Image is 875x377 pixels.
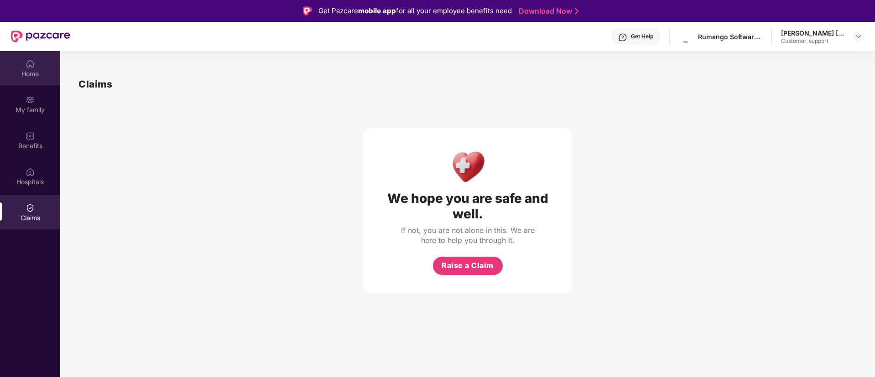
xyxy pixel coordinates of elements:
button: Raise a Claim [433,257,503,275]
div: We hope you are safe and well. [381,191,554,222]
a: Download Now [519,6,576,16]
img: Logo [303,6,312,15]
img: Stroke [575,6,578,16]
span: Raise a Claim [442,260,494,271]
img: svg+xml;base64,PHN2ZyBpZD0iSG9tZSIgeG1sbnM9Imh0dHA6Ly93d3cudzMub3JnLzIwMDAvc3ZnIiB3aWR0aD0iMjAiIG... [26,59,35,68]
img: nehish%20logo.png [681,30,694,43]
div: Customer_support [781,37,845,45]
img: svg+xml;base64,PHN2ZyBpZD0iSGVscC0zMngzMiIgeG1sbnM9Imh0dHA6Ly93d3cudzMub3JnLzIwMDAvc3ZnIiB3aWR0aD... [618,33,627,42]
strong: mobile app [358,6,396,15]
img: svg+xml;base64,PHN2ZyBpZD0iSG9zcGl0YWxzIiB4bWxucz0iaHR0cDovL3d3dy53My5vcmcvMjAwMC9zdmciIHdpZHRoPS... [26,167,35,176]
img: Health Care [448,146,488,186]
div: Rumango Software And Consulting Services Private Limited [698,32,762,41]
h1: Claims [78,77,112,92]
div: Get Help [631,33,653,40]
img: svg+xml;base64,PHN2ZyBpZD0iQ2xhaW0iIHhtbG5zPSJodHRwOi8vd3d3LnczLm9yZy8yMDAwL3N2ZyIgd2lkdGg9IjIwIi... [26,203,35,212]
img: New Pazcare Logo [11,31,70,42]
div: Get Pazcare for all your employee benefits need [318,5,512,16]
img: svg+xml;base64,PHN2ZyB3aWR0aD0iMjAiIGhlaWdodD0iMjAiIHZpZXdCb3g9IjAgMCAyMCAyMCIgZmlsbD0ibm9uZSIgeG... [26,95,35,104]
img: svg+xml;base64,PHN2ZyBpZD0iRHJvcGRvd24tMzJ4MzIiIHhtbG5zPSJodHRwOi8vd3d3LnczLm9yZy8yMDAwL3N2ZyIgd2... [855,33,862,40]
img: svg+xml;base64,PHN2ZyBpZD0iQmVuZWZpdHMiIHhtbG5zPSJodHRwOi8vd3d3LnczLm9yZy8yMDAwL3N2ZyIgd2lkdGg9Ij... [26,131,35,140]
div: If not, you are not alone in this. We are here to help you through it. [399,225,536,245]
div: [PERSON_NAME] [PERSON_NAME] Balaji [781,29,845,37]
